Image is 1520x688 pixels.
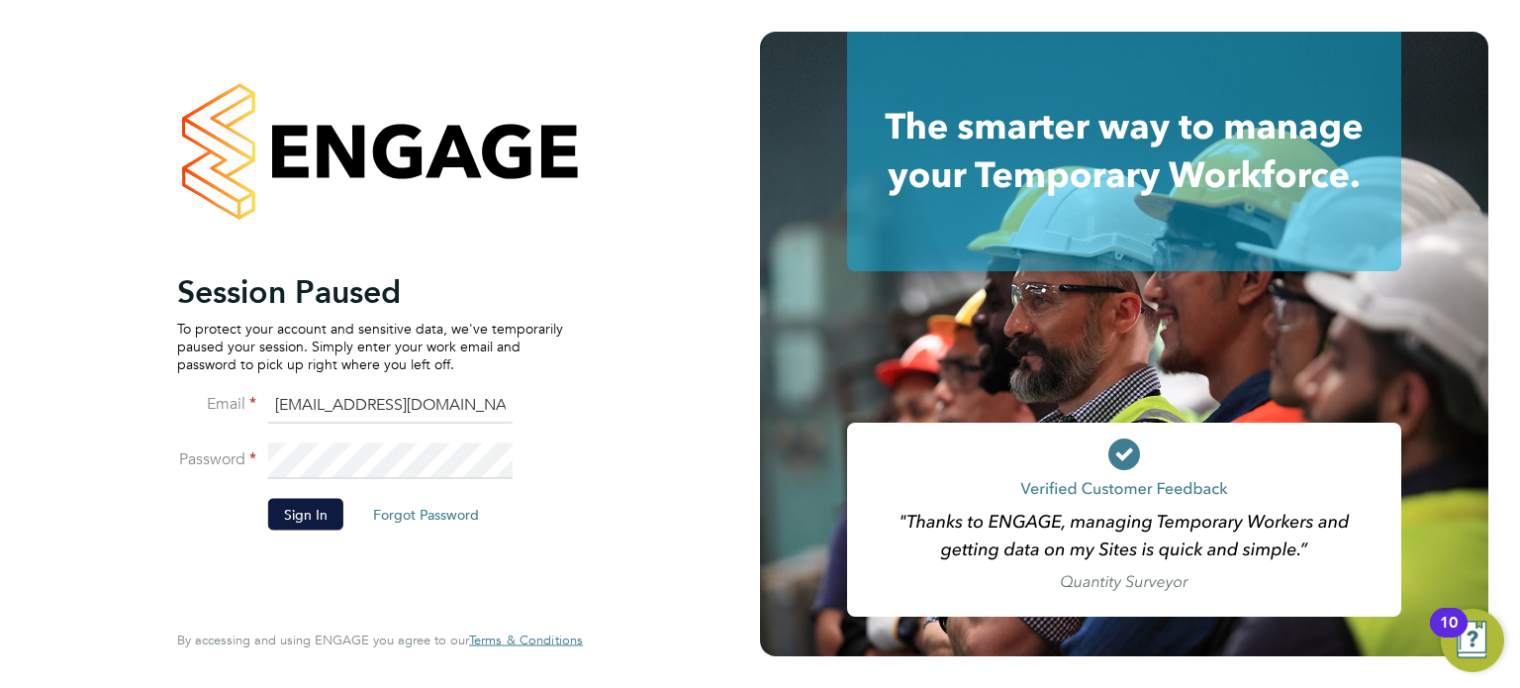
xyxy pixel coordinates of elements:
[177,271,563,311] h2: Session Paused
[1440,623,1458,648] div: 10
[469,633,583,648] a: Terms & Conditions
[177,448,256,469] label: Password
[268,388,513,424] input: Enter your work email...
[177,632,583,648] span: By accessing and using ENGAGE you agree to our
[177,393,256,414] label: Email
[268,498,343,530] button: Sign In
[177,319,563,373] p: To protect your account and sensitive data, we've temporarily paused your session. Simply enter y...
[469,632,583,648] span: Terms & Conditions
[357,498,495,530] button: Forgot Password
[1441,609,1504,672] button: Open Resource Center, 10 new notifications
